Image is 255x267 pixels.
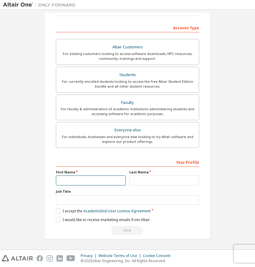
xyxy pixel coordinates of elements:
[60,71,195,79] div: Students
[60,126,195,134] div: Everyone else
[81,258,174,263] p: © 2025 Altair Engineering, Inc. All Rights Reserved.
[66,255,75,262] img: youtube.svg
[129,170,199,175] label: Last Name
[60,79,195,89] div: For currently enrolled students looking to access the free Altair Student Edition bundle and all ...
[60,51,195,61] div: For existing customers looking to access software downloads, HPC resources, community, trainings ...
[56,208,150,214] label: I accept the
[56,189,199,194] label: Job Title
[56,157,199,167] div: Your Profile
[56,226,199,235] div: Read and acccept EULA to continue
[60,134,195,144] div: For individuals, businesses and everyone else looking to try Altair software and explore our prod...
[37,255,43,262] img: facebook.svg
[83,208,150,214] a: Academic End-User License Agreement
[56,217,150,222] label: I would like to receive marketing emails from Altair
[3,2,79,8] img: Altair One
[60,43,195,51] div: Altair Customers
[47,255,53,262] img: instagram.svg
[60,98,195,107] div: Faculty
[2,255,33,262] img: altair_logo.svg
[60,107,195,116] div: For faculty & administrators of academic institutions administering students and accessing softwa...
[143,253,174,258] div: Cookie Consent
[56,255,63,262] img: linkedin.svg
[56,23,199,32] div: Account Type
[98,253,143,258] div: Website Terms of Use
[81,253,98,258] div: Privacy
[56,170,126,175] label: First Name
